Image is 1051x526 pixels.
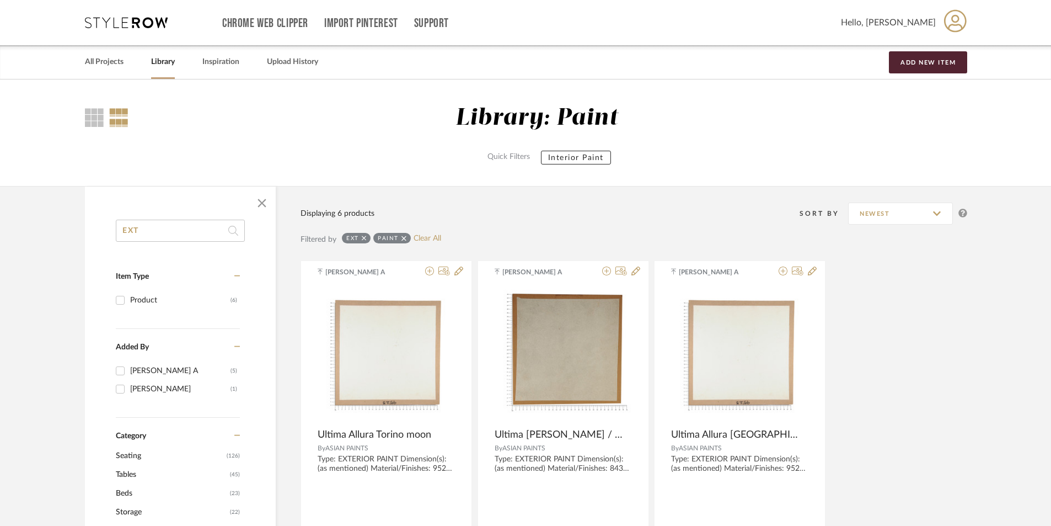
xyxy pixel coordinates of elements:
span: Ultima Allura [GEOGRAPHIC_DATA] [671,429,804,441]
div: EXT [346,235,359,242]
span: Ultima [PERSON_NAME] / Graniza [495,429,628,441]
span: [PERSON_NAME] A [325,267,395,277]
a: Library [151,55,175,70]
span: (45) [230,466,240,484]
div: Type: EXTERIOR PAINT Dimension(s): (as mentioned) Material/Finishes: 9523 Installation requiremen... [671,455,808,474]
span: (126) [227,447,240,465]
span: Seating [116,447,224,465]
div: (5) [230,362,237,380]
div: Displaying 6 products [301,208,374,220]
a: Import Pinterest [324,19,398,28]
button: Interior Paint [541,151,611,164]
img: Ultima Allura Torino Plain [671,285,808,423]
span: (23) [230,485,240,502]
a: Chrome Web Clipper [222,19,308,28]
div: Library: Paint [455,104,618,132]
button: Add New Item [889,51,967,73]
input: Search within 6 results [116,220,245,242]
a: Inspiration [202,55,239,70]
button: Close [251,192,273,214]
a: Support [414,19,449,28]
span: ASIAN PAINTS [679,445,722,451]
div: Type: EXTERIOR PAINT Dimension(s): (as mentioned) Material/Finishes: 8433 Installation requiremen... [495,455,632,474]
div: 0 [671,285,808,423]
span: By [671,445,679,451]
div: Product [130,291,230,309]
div: Type: EXTERIOR PAINT Dimension(s): (as mentioned) Material/Finishes: 9523 Installation requiremen... [318,455,455,474]
span: Tables [116,465,227,484]
span: [PERSON_NAME] A [679,267,748,277]
span: Added By [116,343,149,351]
span: Hello, [PERSON_NAME] [841,16,936,29]
span: ASIAN PAINTS [325,445,368,451]
a: Upload History [267,55,318,70]
span: (22) [230,503,240,521]
span: Storage [116,503,227,522]
label: Quick Filters [481,151,537,164]
div: Filtered by [301,233,336,246]
a: Clear All [414,234,441,243]
span: By [495,445,502,451]
span: ASIAN PAINTS [502,445,545,451]
span: Beds [116,484,227,503]
span: By [318,445,325,451]
div: (1) [230,380,237,398]
div: 0 [318,285,455,423]
div: (6) [230,291,237,309]
div: Paint [378,235,399,242]
div: [PERSON_NAME] [130,380,230,398]
a: All Projects [85,55,124,70]
span: [PERSON_NAME] A [502,267,572,277]
div: [PERSON_NAME] A [130,362,230,380]
img: Ultima Allura Venezio / Graniza [495,285,632,423]
img: Ultima Allura Torino moon [318,285,455,423]
span: Item Type [116,273,149,280]
span: Category [116,432,146,441]
span: Ultima Allura Torino moon [318,429,431,441]
div: Sort By [800,208,848,219]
